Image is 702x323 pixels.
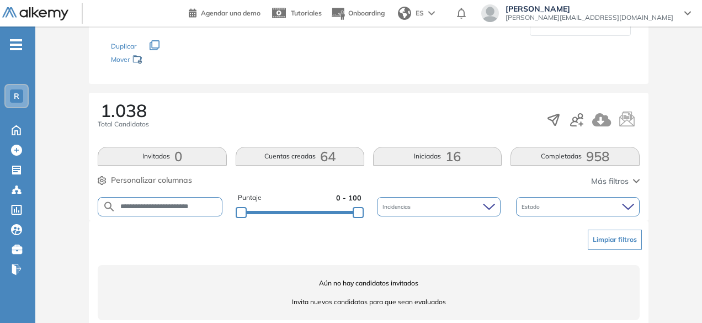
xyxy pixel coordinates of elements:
[377,197,501,216] div: Incidencias
[291,9,322,17] span: Tutoriales
[98,119,149,129] span: Total Candidatos
[416,8,424,18] span: ES
[588,230,642,250] button: Limpiar filtros
[103,200,116,214] img: SEARCH_ALT
[516,197,640,216] div: Estado
[100,102,147,119] span: 1.038
[348,9,385,17] span: Onboarding
[201,9,260,17] span: Agendar una demo
[428,11,435,15] img: arrow
[238,193,262,203] span: Puntaje
[111,50,221,71] div: Mover
[111,174,192,186] span: Personalizar columnas
[591,176,629,187] span: Más filtros
[336,193,361,203] span: 0 - 100
[98,297,639,307] span: Invita nuevos candidatos para que sean evaluados
[111,42,136,50] span: Duplicar
[510,147,639,166] button: Completadas958
[98,278,639,288] span: Aún no hay candidatos invitados
[373,147,502,166] button: Iniciadas16
[14,92,19,100] span: R
[236,147,364,166] button: Cuentas creadas64
[522,203,542,211] span: Estado
[506,13,673,22] span: [PERSON_NAME][EMAIL_ADDRESS][DOMAIN_NAME]
[10,44,22,46] i: -
[591,176,640,187] button: Más filtros
[98,147,226,166] button: Invitados0
[331,2,385,25] button: Onboarding
[98,174,192,186] button: Personalizar columnas
[189,6,260,19] a: Agendar una demo
[506,4,673,13] span: [PERSON_NAME]
[398,7,411,20] img: world
[382,203,413,211] span: Incidencias
[2,7,68,21] img: Logo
